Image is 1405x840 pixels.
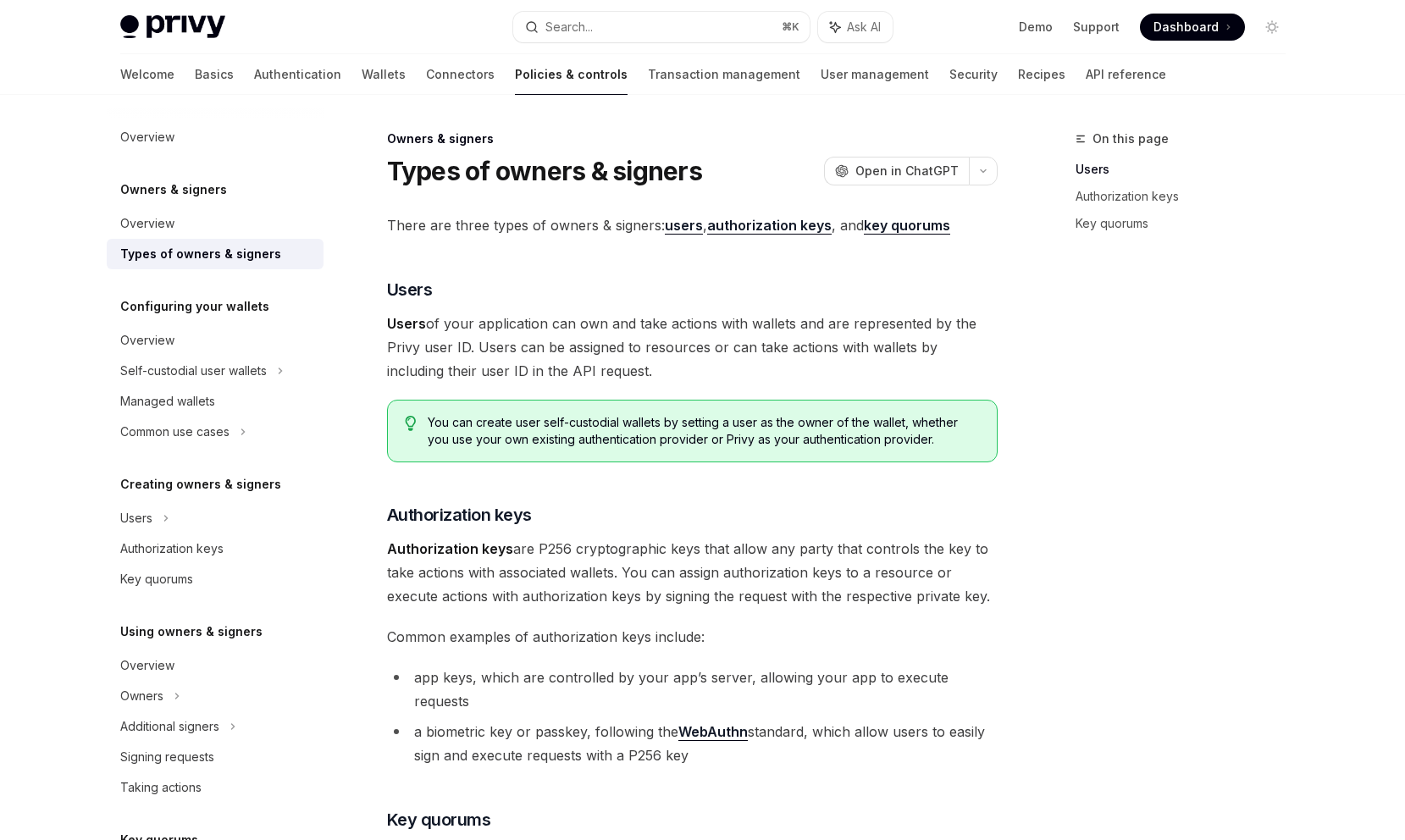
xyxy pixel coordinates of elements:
[707,217,832,234] strong: authorization keys
[1076,156,1299,183] a: Users
[513,12,810,42] button: Search...⌘K
[120,747,214,767] div: Signing requests
[387,537,998,608] span: are P256 cryptographic keys that allow any party that controls the key to take actions with assoc...
[821,54,929,95] a: User management
[120,622,263,642] h5: Using owners & signers
[107,564,324,594] a: Key quorums
[387,503,532,527] span: Authorization keys
[120,296,269,317] h5: Configuring your wallets
[120,422,230,442] div: Common use cases
[120,655,174,676] div: Overview
[120,539,224,559] div: Authorization keys
[1076,183,1299,210] a: Authorization keys
[678,723,748,741] a: WebAuthn
[387,625,998,649] span: Common examples of authorization keys include:
[1092,129,1169,149] span: On this page
[120,391,215,412] div: Managed wallets
[824,157,969,185] button: Open in ChatGPT
[648,54,800,95] a: Transaction management
[405,416,417,431] svg: Tip
[107,325,324,356] a: Overview
[1153,19,1219,36] span: Dashboard
[120,569,193,589] div: Key quorums
[949,54,998,95] a: Security
[387,666,998,713] li: app keys, which are controlled by your app’s server, allowing your app to execute requests
[120,330,174,351] div: Overview
[1018,54,1065,95] a: Recipes
[107,386,324,417] a: Managed wallets
[1073,19,1120,36] a: Support
[387,213,998,237] span: There are three types of owners & signers: , , and
[818,12,893,42] button: Ask AI
[387,720,998,767] li: a biometric key or passkey, following the standard, which allow users to easily sign and execute ...
[120,15,225,39] img: light logo
[120,244,281,264] div: Types of owners & signers
[120,213,174,234] div: Overview
[387,130,998,147] div: Owners & signers
[855,163,959,180] span: Open in ChatGPT
[782,20,799,34] span: ⌘ K
[107,208,324,239] a: Overview
[665,217,703,234] strong: users
[387,156,702,186] h1: Types of owners & signers
[120,361,267,381] div: Self-custodial user wallets
[195,54,234,95] a: Basics
[1258,14,1286,41] button: Toggle dark mode
[387,278,433,301] span: Users
[387,808,491,832] span: Key quorums
[120,127,174,147] div: Overview
[707,217,832,235] a: authorization keys
[107,772,324,803] a: Taking actions
[107,239,324,269] a: Types of owners & signers
[254,54,341,95] a: Authentication
[120,686,163,706] div: Owners
[665,217,703,235] a: users
[120,508,152,528] div: Users
[120,180,227,200] h5: Owners & signers
[107,742,324,772] a: Signing requests
[1076,210,1299,237] a: Key quorums
[120,777,202,798] div: Taking actions
[847,19,881,36] span: Ask AI
[864,217,950,234] strong: key quorums
[864,217,950,235] a: key quorums
[107,650,324,681] a: Overview
[107,122,324,152] a: Overview
[1140,14,1245,41] a: Dashboard
[387,312,998,383] span: of your application can own and take actions with wallets and are represented by the Privy user I...
[1019,19,1053,36] a: Demo
[515,54,628,95] a: Policies & controls
[362,54,406,95] a: Wallets
[120,716,219,737] div: Additional signers
[120,474,281,495] h5: Creating owners & signers
[120,54,174,95] a: Welcome
[426,54,495,95] a: Connectors
[107,533,324,564] a: Authorization keys
[387,315,426,332] strong: Users
[1086,54,1166,95] a: API reference
[545,17,593,37] div: Search...
[428,414,979,448] span: You can create user self-custodial wallets by setting a user as the owner of the wallet, whether ...
[387,540,513,557] strong: Authorization keys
